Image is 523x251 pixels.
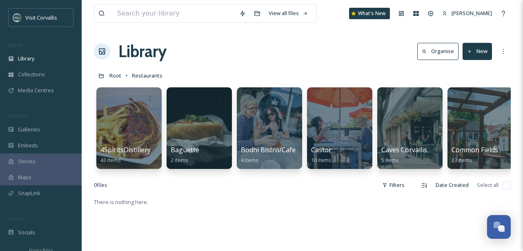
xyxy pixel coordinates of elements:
[13,13,21,22] img: visit-corvallis-badge-dark-blue-orange%281%29.png
[381,145,427,154] span: Caves Corvallis
[18,126,40,133] span: Galleries
[452,9,492,17] span: [PERSON_NAME]
[100,156,121,164] span: 43 items
[18,229,35,236] span: Socials
[132,71,162,80] a: Restaurants
[265,5,312,21] a: View all files
[349,8,390,19] a: What's New
[18,158,36,165] span: Stories
[8,42,22,48] span: MEDIA
[417,43,458,60] button: Organise
[171,146,199,164] a: Baguette2 items
[381,156,399,164] span: 5 items
[18,173,31,181] span: Maps
[381,146,427,164] a: Caves Corvallis5 items
[487,215,511,239] button: Open Chat
[452,156,472,164] span: 37 items
[25,14,57,21] span: Visit Corvallis
[452,146,498,164] a: Common Fields37 items
[463,43,492,60] button: New
[432,177,473,193] div: Date Created
[241,145,296,154] span: Bodhi Bistro/Cafe
[311,156,332,164] span: 10 items
[118,39,167,64] a: Library
[378,177,409,193] div: Filters
[18,142,38,149] span: Embeds
[171,156,188,164] span: 2 items
[132,72,162,79] span: Restaurants
[311,146,332,164] a: Castor10 items
[452,145,498,154] span: Common Fields
[109,71,121,80] a: Root
[18,189,40,197] span: SnapLink
[18,71,45,78] span: Collections
[100,146,151,164] a: 4SpiritsDistillery43 items
[241,156,258,164] span: 4 items
[311,145,332,154] span: Castor
[438,5,496,21] a: [PERSON_NAME]
[417,43,463,60] a: Organise
[241,146,296,164] a: Bodhi Bistro/Cafe4 items
[18,55,34,62] span: Library
[113,4,235,22] input: Search your library
[8,216,24,222] span: SOCIALS
[94,198,148,206] span: There is nothing here.
[8,113,27,119] span: WIDGETS
[109,72,121,79] span: Root
[171,145,199,154] span: Baguette
[18,87,54,94] span: Media Centres
[94,181,107,189] span: 0 file s
[477,181,499,189] span: Select all
[100,145,151,154] span: 4SpiritsDistillery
